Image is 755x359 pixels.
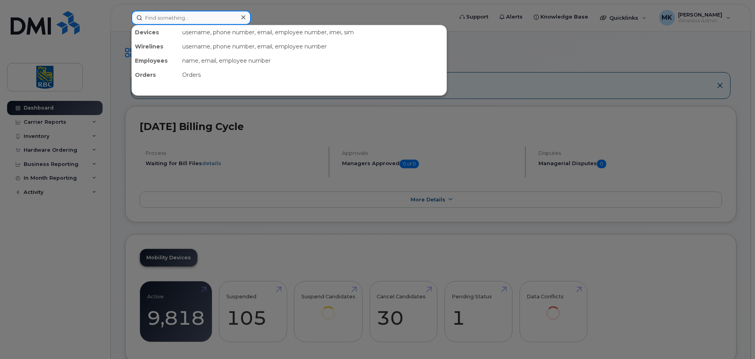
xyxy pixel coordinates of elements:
[132,54,179,68] div: Employees
[132,25,179,39] div: Devices
[132,68,179,82] div: Orders
[132,39,179,54] div: Wirelines
[179,25,447,39] div: username, phone number, email, employee number, imei, sim
[179,39,447,54] div: username, phone number, email, employee number
[179,54,447,68] div: name, email, employee number
[179,68,447,82] div: Orders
